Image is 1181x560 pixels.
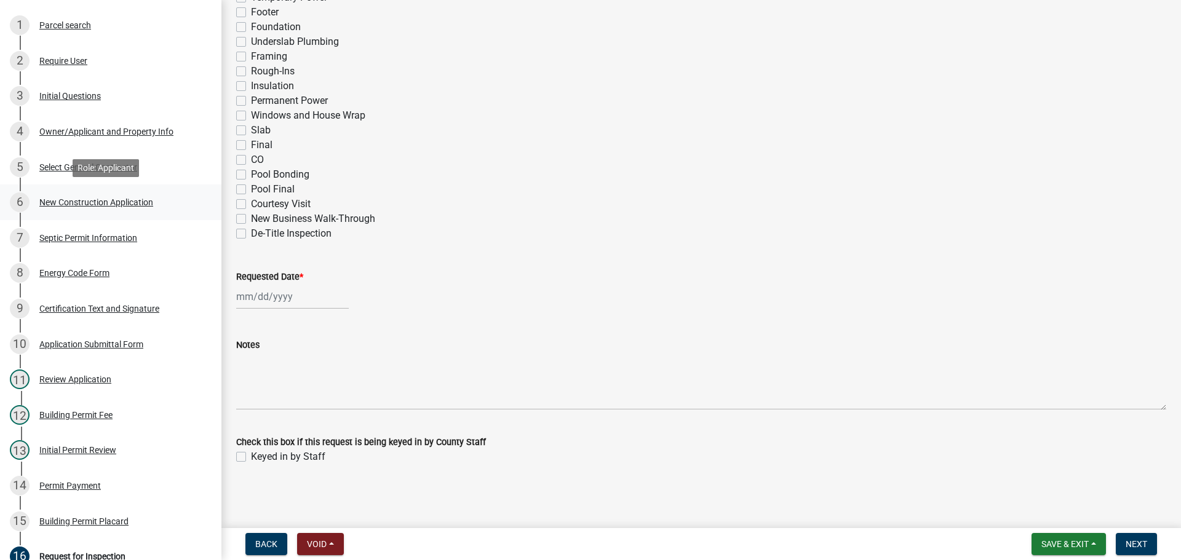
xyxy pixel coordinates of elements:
label: CO [251,152,264,167]
div: 11 [10,369,30,389]
span: Next [1126,539,1147,549]
button: Back [245,533,287,555]
div: New Construction Application [39,198,153,207]
div: 2 [10,51,30,71]
div: Review Application [39,375,111,384]
label: Framing [251,49,287,64]
div: 3 [10,86,30,106]
div: Parcel search [39,21,91,30]
label: Slab [251,123,271,138]
label: Windows and House Wrap [251,108,365,123]
button: Void [297,533,344,555]
div: Owner/Applicant and Property Info [39,127,173,136]
label: Permanent Power [251,93,328,108]
div: 1 [10,15,30,35]
label: Underslab Plumbing [251,34,339,49]
div: 14 [10,476,30,495]
label: Check this box if this request is being keyed in by County Staff [236,438,486,447]
label: De-Title Inspection [251,226,332,241]
button: Save & Exit [1032,533,1106,555]
div: 12 [10,405,30,425]
div: Initial Permit Review [39,446,116,454]
div: Require User [39,57,87,65]
div: Septic Permit Information [39,234,137,242]
div: 4 [10,122,30,141]
label: Pool Final [251,182,295,197]
label: Rough-Ins [251,64,295,79]
div: 9 [10,299,30,318]
div: 5 [10,157,30,177]
div: 6 [10,192,30,212]
label: Courtesy Visit [251,197,311,211]
label: Requested Date [236,273,303,282]
label: Pool Bonding [251,167,309,182]
label: New Business Walk-Through [251,211,375,226]
button: Next [1116,533,1157,555]
div: 7 [10,228,30,248]
label: Foundation [251,20,301,34]
div: 13 [10,440,30,460]
div: Building Permit Fee [39,411,113,419]
div: 10 [10,334,30,354]
div: Permit Payment [39,481,101,490]
div: 8 [10,263,30,283]
div: Certification Text and Signature [39,304,159,313]
span: Void [307,539,327,549]
label: Insulation [251,79,294,93]
label: Keyed in by Staff [251,449,325,464]
label: Notes [236,341,260,350]
div: Application Submittal Form [39,340,143,349]
span: Save & Exit [1041,539,1089,549]
input: mm/dd/yyyy [236,284,349,309]
div: Building Permit Placard [39,517,129,526]
div: Select General Contractor [39,163,137,172]
label: Footer [251,5,279,20]
div: Role: Applicant [73,159,139,177]
div: Initial Questions [39,92,101,100]
label: Final [251,138,272,152]
div: Energy Code Form [39,269,109,277]
span: Back [255,539,277,549]
div: 15 [10,511,30,531]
